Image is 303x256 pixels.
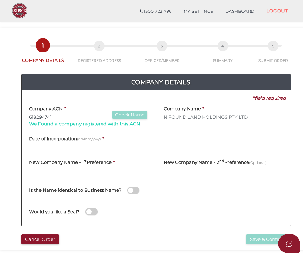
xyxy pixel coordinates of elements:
span: 2 [94,41,105,51]
button: Check Name [112,111,147,119]
a: LOGOUT [260,5,294,17]
a: 2REGISTERED ADDRESS [71,47,128,63]
span: 3 [157,41,167,51]
i: field required [255,95,286,101]
a: DASHBOARD [219,5,261,18]
a: 3OFFICER/MEMBER [128,47,196,63]
sup: st [84,159,87,163]
a: 1300 722 796 [134,5,178,18]
a: MY SETTINGS [178,5,219,18]
h4: Is the Name identical to Business Name? [29,188,122,193]
a: 4SUMMARY [196,47,249,63]
button: Open asap [278,234,300,253]
h4: New Company Name - 2 Preference [164,160,267,165]
small: (dd/mm/yyyy) [77,137,101,141]
button: Save & Continue [246,234,291,244]
h4: Company Details [26,77,295,87]
span: 1 [38,40,48,51]
a: 5SUBMIT ORDER [249,47,297,63]
h4: Date of Incorporation [29,136,101,141]
h4: New Company Name - 1 Preference [29,160,112,165]
small: (Optional) [249,161,267,165]
span: 4 [218,41,228,51]
a: 1COMPANY DETAILS [15,47,71,63]
span: 5 [268,41,278,51]
h4: Company Name [164,106,201,111]
h4: Would you like a Seal? [29,209,80,214]
span: We Found a company registered with this ACN. [29,121,141,127]
button: Cancel Order [21,234,59,244]
h4: Company ACN [29,106,63,111]
sup: nd [219,159,224,163]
